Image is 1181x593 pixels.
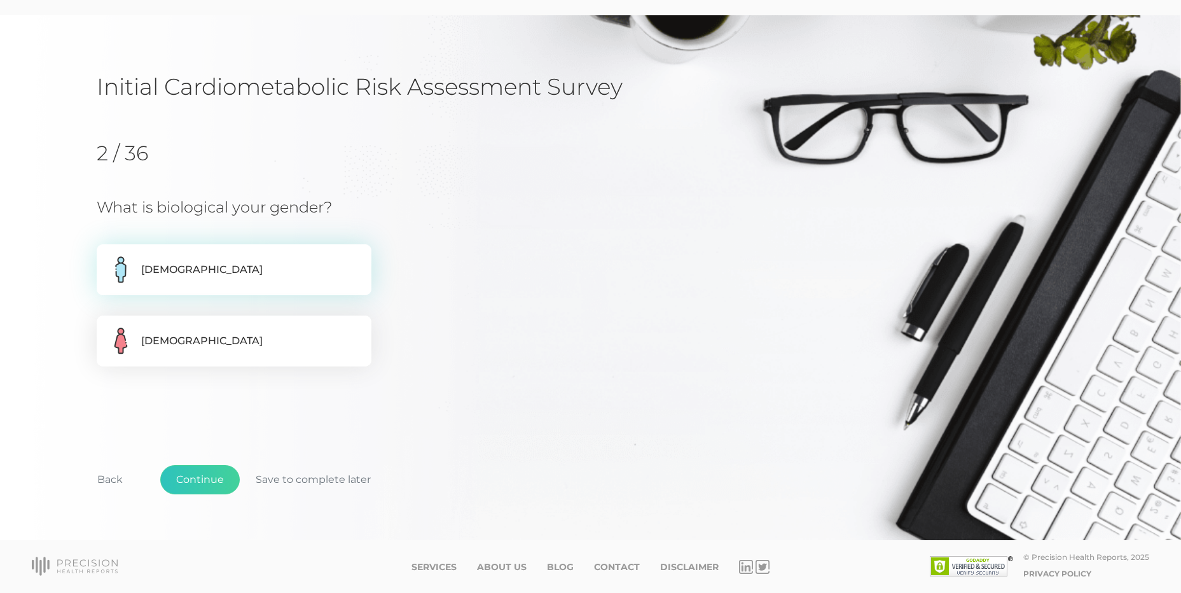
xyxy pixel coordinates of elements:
a: Services [411,562,457,573]
a: Contact [594,562,640,573]
a: Privacy Policy [1023,569,1091,578]
button: Back [81,465,139,494]
h1: Initial Cardiometabolic Risk Assessment Survey [97,73,1084,101]
a: Disclaimer [660,562,719,573]
img: SSL site seal - click to verify [930,556,1013,576]
label: [DEMOGRAPHIC_DATA] [97,244,371,295]
button: Save to complete later [240,465,387,494]
label: [DEMOGRAPHIC_DATA] [97,316,371,366]
div: © Precision Health Reports, 2025 [1023,552,1149,562]
a: About Us [477,562,527,573]
a: Blog [547,562,574,573]
h2: 2 / 36 [97,141,227,165]
button: Continue [160,465,240,494]
h3: What is biological your gender? [97,199,689,217]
